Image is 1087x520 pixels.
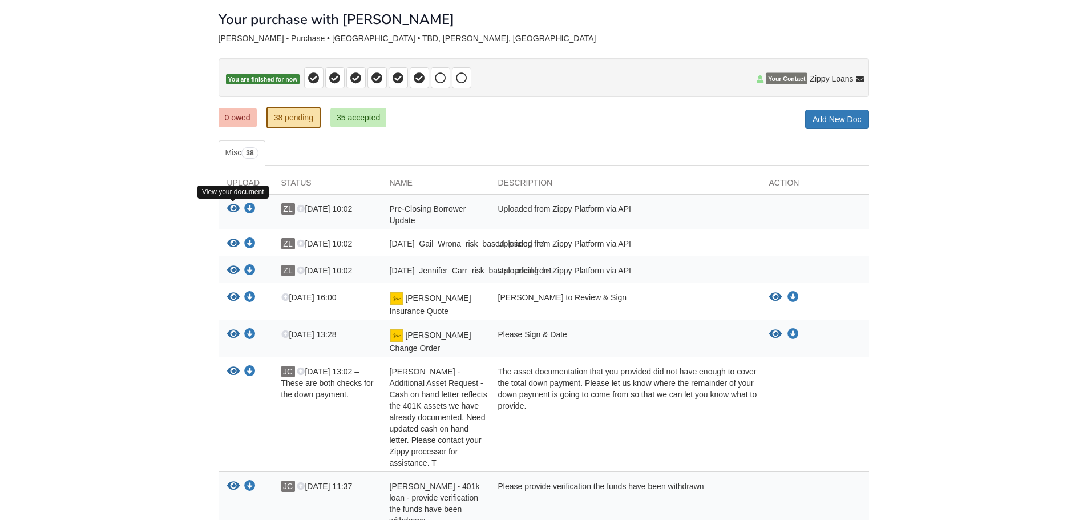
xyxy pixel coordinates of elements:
span: You are finished for now [226,74,300,85]
h1: Your purchase with [PERSON_NAME] [219,12,454,27]
span: [PERSON_NAME] Insurance Quote [390,293,471,316]
span: [DATE] 11:37 [297,482,352,491]
div: Uploaded from Zippy Platform via API [490,238,761,253]
button: View 09-16-2025_Gail_Wrona_risk_based_pricing_h4 [227,238,240,250]
span: ZL [281,265,295,276]
span: [PERSON_NAME] - Additional Asset Request - Cash on hand letter reflects the 401K assets we have a... [390,367,487,467]
div: Name [381,177,490,194]
a: Download Wrona Insurance Quote [787,293,799,302]
div: View your document [197,186,269,199]
img: Document fully signed [390,329,403,342]
span: Pre-Closing Borrower Update [390,204,466,225]
span: [DATE]_Gail_Wrona_risk_based_pricing_h4 [390,239,545,248]
button: View Wrona Change Order [769,329,782,340]
span: [DATE] 10:02 [297,266,352,275]
div: Uploaded from Zippy Platform via API [490,203,761,226]
a: Add New Doc [805,110,869,129]
a: Download Gail Wrona - Additional Asset Request - Cash on hand letter reflects the 401K assets we ... [244,368,256,377]
span: Zippy Loans [810,73,853,84]
span: [DATE] 10:02 [297,204,352,213]
span: Your Contact [766,73,807,84]
div: Status [273,177,381,194]
div: Description [490,177,761,194]
span: JC [281,366,295,377]
a: Download Wrona Change Order [244,330,256,340]
div: Uploaded from Zippy Platform via API [490,265,761,280]
span: 38 [241,147,258,159]
button: View Wrona Insurance Quote [227,292,240,304]
span: ZL [281,238,295,249]
a: Misc [219,140,265,166]
button: View 09-16-2025_Jennifer_Carr_risk_based_pricing_h4 [227,265,240,277]
span: JC [281,481,295,492]
a: 35 accepted [330,108,386,127]
div: [PERSON_NAME] to Review & Sign [490,292,761,317]
a: 38 pending [266,107,321,128]
button: View Wrona Insurance Quote [769,292,782,303]
button: View Pre-Closing Borrower Update [227,203,240,215]
img: Document fully signed [390,292,403,305]
span: [DATE] 13:28 [281,330,337,339]
span: [DATE] 13:02 – These are both checks for the down payment. [281,367,374,399]
a: Download Wrona Insurance Quote [244,293,256,303]
button: View Gail Wrona - Additional Asset Request - Cash on hand letter reflects the 401K assets we have... [227,366,240,378]
span: [DATE] 16:00 [281,293,337,302]
button: View Wrona Change Order [227,329,240,341]
a: Download 09-16-2025_Jennifer_Carr_risk_based_pricing_h4 [244,267,256,276]
span: [DATE] 10:02 [297,239,352,248]
a: 0 owed [219,108,257,127]
span: [PERSON_NAME] Change Order [390,330,471,353]
a: Download Jennifer Carr - 401k loan - provide verification the funds have been withdrawn [244,482,256,491]
a: Download 09-16-2025_Gail_Wrona_risk_based_pricing_h4 [244,240,256,249]
span: [DATE]_Jennifer_Carr_risk_based_pricing_h4 [390,266,552,275]
div: Upload [219,177,273,194]
div: Please Sign & Date [490,329,761,354]
a: Download Pre-Closing Borrower Update [244,205,256,214]
button: View Jennifer Carr - 401k loan - provide verification the funds have been withdrawn [227,481,240,493]
div: [PERSON_NAME] - Purchase • [GEOGRAPHIC_DATA] • TBD, [PERSON_NAME], [GEOGRAPHIC_DATA] [219,34,869,43]
div: The asset documentation that you provided did not have enough to cover the total down payment. Pl... [490,366,761,469]
a: Download Wrona Change Order [787,330,799,339]
span: ZL [281,203,295,215]
div: Action [761,177,869,194]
